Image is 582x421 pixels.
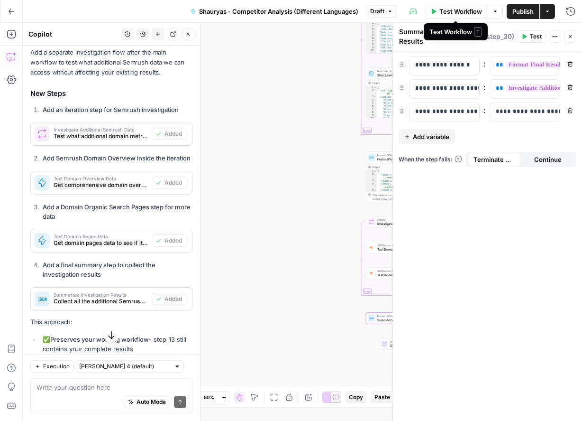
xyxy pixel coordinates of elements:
[366,313,439,324] div: Format JSONSummarize Investigation ResultsStep 30
[54,181,148,189] span: Get comprehensive domain overview to see what additional metrics are available
[43,154,191,162] strong: Add Semrush Domain Overview inside the iteration
[54,239,148,247] span: Get domain pages data to see if it reveals site structure information
[377,314,425,318] span: Format JSON
[199,7,358,16] span: Shauryas - Competitor Analysis (Different Languages)
[28,29,118,39] div: Copilot
[366,99,377,102] div: 4
[366,25,377,28] div: 2
[30,87,192,100] h3: New Steps
[377,153,426,157] span: Format JSON
[399,129,455,144] button: Add variable
[377,157,426,161] span: Format Final Results
[366,43,377,47] div: 8
[369,271,374,275] img: otu06fjiulrdwrqmbs7xihm55rg9
[136,398,166,406] span: Auto Mode
[164,295,182,303] span: Added
[373,165,427,169] div: Output
[366,3,439,54] div: { "Authority Score":19, "Total Backlinks":2, "Referring Domains":2, "Referring URLs":2, "Referrin...
[366,102,377,105] div: 5
[366,117,377,121] div: 10
[50,336,149,343] strong: Preserves your working workflow
[366,49,377,53] div: 10
[530,32,542,41] span: Test
[164,130,182,138] span: Added
[152,234,186,247] button: Added
[366,28,377,31] div: 3
[54,234,148,239] span: Test Domain Pages Data
[54,297,148,306] span: Collect all the additional Semrush data for analysis
[164,178,182,187] span: Added
[377,73,426,77] span: Structure Backlink Data with URL
[366,95,377,99] div: 3
[374,189,377,192] span: Toggle code folding, rows 5 through 12
[399,155,462,164] a: When the step fails:
[381,197,399,200] span: Copy the output
[377,272,425,277] span: Test Domain Pages Data
[374,22,377,25] span: Toggle code folding, rows 1 through 17
[534,155,562,164] span: Continue
[366,68,439,118] div: Run Code · PythonStructure Backlink Data with URLStep 18Output{ "url":"[URL][DOMAIN_NAME] -pdf", ...
[40,335,192,354] li: ✅ - step_13 still contains your complete results
[370,7,384,16] span: Draft
[54,127,148,132] span: Investigate Additional Semrush Data
[377,218,425,222] span: Iteration
[366,170,377,174] div: 1
[374,170,377,174] span: Toggle code folding, rows 1 through 37
[345,391,367,403] button: Copy
[79,362,170,371] input: Claude Sonnet 4 (default)
[54,176,148,181] span: Test Domain Overview Data
[474,27,482,37] span: T
[366,89,377,95] div: 2
[439,7,482,16] span: Test Workflow
[366,183,377,189] div: 4
[369,245,374,250] img: 4e4w6xi9sjogcjglmt5eorgxwtyu
[366,242,439,253] div: SEO ResearchTest Domain Overview DataStep 28
[374,95,377,99] span: Toggle code folding, rows 3 through 19
[483,104,486,116] span: :
[43,106,179,113] strong: Add an iteration step for Semrush investigation
[366,179,377,183] div: 3
[30,360,74,373] button: Execution
[366,5,397,18] button: Draft
[366,47,377,50] div: 9
[164,236,182,245] span: Added
[349,393,363,402] span: Copy
[366,173,377,179] div: 2
[473,155,516,164] span: Terminate Workflow
[512,7,534,16] span: Publish
[373,81,427,85] div: Output
[377,243,425,247] span: SEO Research
[366,114,377,117] div: 9
[377,318,425,322] span: Summarize Investigation Results
[43,362,70,371] span: Execution
[373,193,437,201] div: This output is too large & has been abbreviated for review. to view the full content.
[152,128,186,140] button: Added
[483,58,486,69] span: :
[366,216,439,228] div: LoopIterationInvestigate Additional Semrush DataStep 27
[374,86,377,90] span: Toggle code folding, rows 1 through 20
[371,391,394,403] button: Paste
[30,47,192,77] p: Add a separate investigation flow after the main workflow to test what additional Semrush data we...
[366,293,439,299] div: Complete
[30,317,192,327] p: This approach:
[204,393,214,401] span: 50%
[366,189,377,192] div: 5
[366,132,439,138] div: Complete
[366,40,377,44] div: 7
[366,152,439,202] div: Format JSONFormat Final ResultsStep 13Output{ "Column_A_Page_URL":"[URL][DOMAIN_NAME] /excel-naar...
[366,22,377,25] div: 1
[399,27,482,46] textarea: Summarize Investigation Results
[366,34,377,37] div: 5
[366,338,439,350] div: EndOutput
[366,37,377,40] div: 6
[484,32,514,41] span: ( step_30 )
[425,4,488,19] button: Test Workflow
[377,269,425,273] span: SEO Research
[377,69,426,73] span: Run Code · Python
[517,30,546,43] button: Test
[54,292,148,297] span: Summarize Investigation Results
[377,221,425,226] span: Investigate Additional Semrush Data
[366,108,377,111] div: 7
[152,177,186,189] button: Added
